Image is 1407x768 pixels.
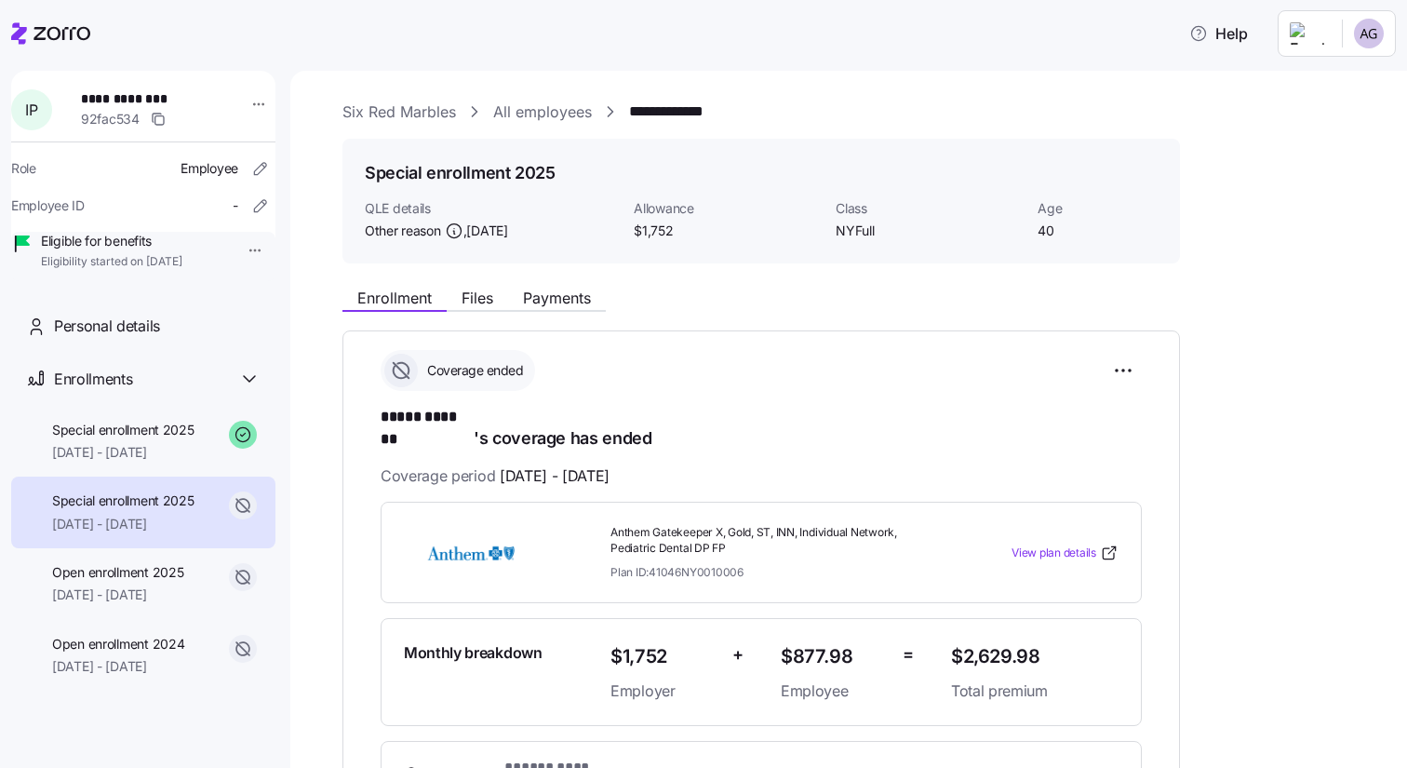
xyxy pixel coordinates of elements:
[365,161,556,184] h1: Special enrollment 2025
[634,222,821,240] span: $1,752
[1290,22,1327,45] img: Employer logo
[404,641,543,665] span: Monthly breakdown
[52,492,194,510] span: Special enrollment 2025
[11,196,85,215] span: Employee ID
[54,315,160,338] span: Personal details
[1189,22,1248,45] span: Help
[25,102,37,117] span: I P
[52,515,194,533] span: [DATE] - [DATE]
[181,159,238,178] span: Employee
[500,465,610,488] span: [DATE] - [DATE]
[11,159,36,178] span: Role
[493,101,592,124] a: All employees
[1038,199,1158,218] span: Age
[52,586,183,604] span: [DATE] - [DATE]
[951,641,1119,672] span: $2,629.98
[52,563,183,582] span: Open enrollment 2025
[610,525,936,557] span: Anthem Gatekeeper X, Gold, ST, INN, Individual Network, Pediatric Dental DP FP
[732,641,744,668] span: +
[1174,15,1263,52] button: Help
[81,110,140,128] span: 92fac534
[365,222,508,240] span: Other reason ,
[1012,545,1096,562] span: View plan details
[404,532,538,574] img: Anthem
[610,564,744,580] span: Plan ID: 41046NY0010006
[610,680,717,703] span: Employer
[365,199,619,218] span: QLE details
[903,641,914,668] span: =
[41,232,182,250] span: Eligible for benefits
[52,657,184,676] span: [DATE] - [DATE]
[836,222,1023,240] span: NYFull
[634,199,821,218] span: Allowance
[781,641,888,672] span: $877.98
[381,406,1142,450] h1: 's coverage has ended
[422,361,523,380] span: Coverage ended
[52,635,184,653] span: Open enrollment 2024
[523,290,591,305] span: Payments
[466,222,507,240] span: [DATE]
[836,199,1023,218] span: Class
[462,290,493,305] span: Files
[781,680,888,703] span: Employee
[54,368,132,391] span: Enrollments
[233,196,238,215] span: -
[41,254,182,270] span: Eligibility started on [DATE]
[1354,19,1384,48] img: 088685dd867378d7844e46458fca8a28
[610,641,717,672] span: $1,752
[52,443,194,462] span: [DATE] - [DATE]
[342,101,456,124] a: Six Red Marbles
[52,421,194,439] span: Special enrollment 2025
[381,465,610,488] span: Coverage period
[357,290,432,305] span: Enrollment
[1012,544,1119,562] a: View plan details
[1038,222,1158,240] span: 40
[951,680,1119,703] span: Total premium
